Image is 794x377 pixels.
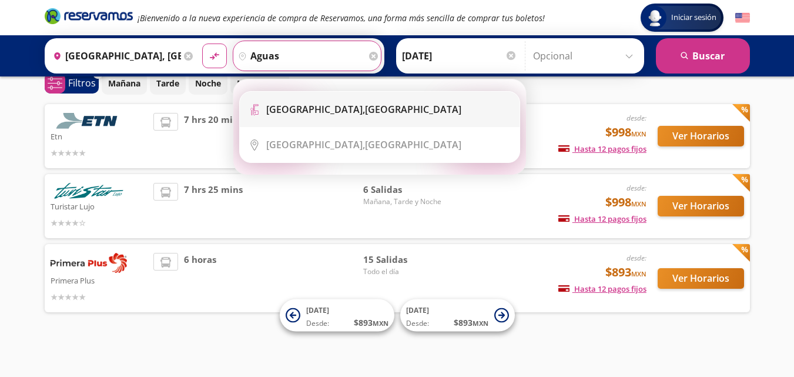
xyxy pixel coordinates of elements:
em: desde: [627,253,646,263]
span: 7 hrs 25 mins [184,183,243,229]
button: Tarde [150,72,186,95]
p: Primera Plus [51,273,148,287]
input: Opcional [533,41,638,71]
p: Noche [195,77,221,89]
button: [DATE]Desde:$893MXN [280,299,394,332]
span: Hasta 12 pagos fijos [558,144,646,154]
p: Filtros [68,76,96,90]
i: Brand Logo [45,7,133,25]
a: Brand Logo [45,7,133,28]
span: $ 893 [354,316,388,329]
span: [DATE] [306,305,329,315]
span: 7 hrs 20 mins [184,113,243,159]
span: 6 horas [184,253,216,303]
span: $998 [605,193,646,211]
button: Mañana [102,72,147,95]
input: Buscar Origen [48,41,181,71]
span: $ 893 [454,316,488,329]
small: MXN [631,129,646,138]
small: MXN [473,319,488,328]
span: 15 Salidas [363,253,445,266]
img: Primera Plus [51,253,127,273]
button: Noche [189,72,227,95]
span: $998 [605,124,646,141]
button: English [735,11,750,25]
span: Desde: [306,318,329,329]
b: [GEOGRAPHIC_DATA], [266,138,365,151]
button: Ver Horarios [658,126,744,146]
small: MXN [631,269,646,278]
p: Tarde [156,77,179,89]
b: [GEOGRAPHIC_DATA], [266,103,365,116]
em: desde: [627,113,646,123]
input: Elegir Fecha [402,41,517,71]
span: [DATE] [406,305,429,315]
span: Desde: [406,318,429,329]
span: Mañana, Tarde y Noche [363,196,445,207]
span: Hasta 12 pagos fijos [558,213,646,224]
button: [DATE]Desde:$893MXN [400,299,515,332]
img: Turistar Lujo [51,183,127,199]
p: Mañana [108,77,140,89]
em: ¡Bienvenido a la nueva experiencia de compra de Reservamos, una forma más sencilla de comprar tus... [138,12,545,24]
input: Buscar Destino [233,41,366,71]
small: MXN [631,199,646,208]
button: Ver Horarios [658,196,744,216]
img: Etn [51,113,127,129]
p: Etn [51,129,148,143]
button: Ver Horarios [658,268,744,289]
button: 0Filtros [45,73,99,94]
span: Hasta 12 pagos fijos [558,283,646,294]
div: [GEOGRAPHIC_DATA] [266,103,461,116]
p: Madrugada [237,77,283,89]
span: $893 [605,263,646,281]
span: Iniciar sesión [666,12,721,24]
small: MXN [373,319,388,328]
span: Todo el día [363,266,445,277]
button: Madrugada [230,72,289,95]
div: [GEOGRAPHIC_DATA] [266,138,461,151]
span: 6 Salidas [363,183,445,196]
em: desde: [627,183,646,193]
button: Buscar [656,38,750,74]
p: Turistar Lujo [51,199,148,213]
